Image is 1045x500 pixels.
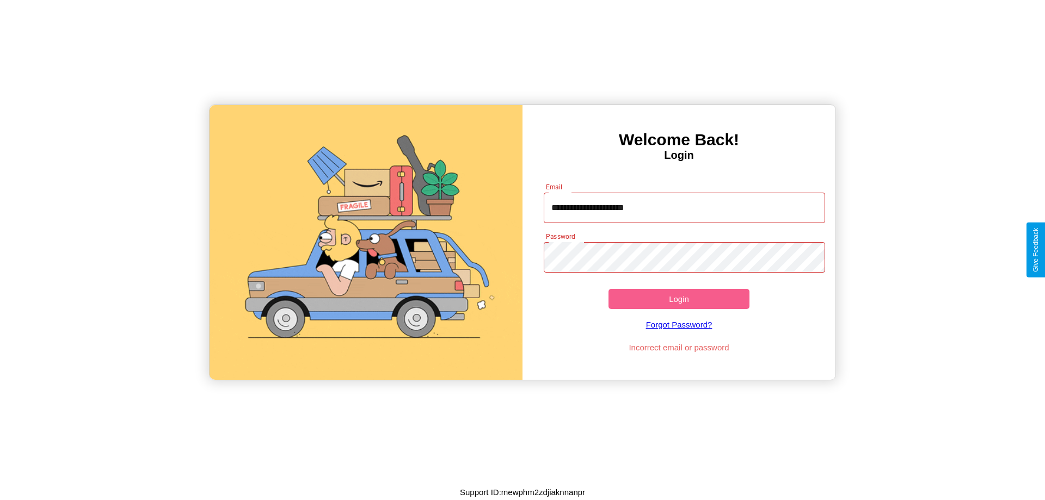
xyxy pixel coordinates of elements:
[608,289,749,309] button: Login
[522,149,835,162] h4: Login
[522,131,835,149] h3: Welcome Back!
[1032,228,1040,272] div: Give Feedback
[538,340,820,355] p: Incorrect email or password
[538,309,820,340] a: Forgot Password?
[546,182,563,192] label: Email
[546,232,575,241] label: Password
[210,105,522,380] img: gif
[460,485,585,499] p: Support ID: mewphm2zdjiaknnanpr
